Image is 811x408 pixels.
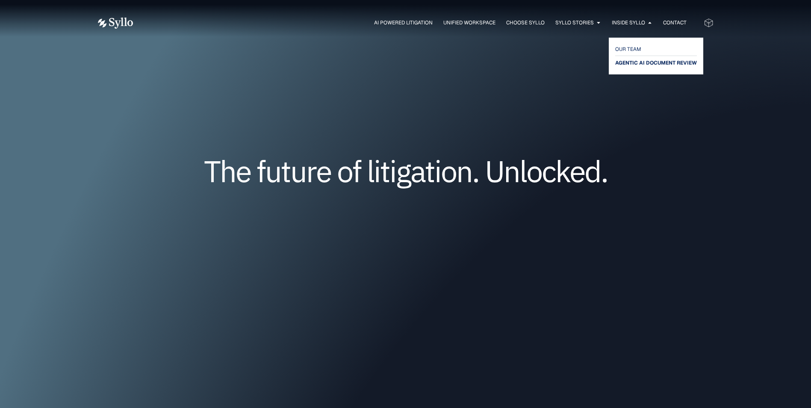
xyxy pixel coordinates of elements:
nav: Menu [150,19,687,27]
a: OUR TEAM [615,44,697,54]
a: Syllo Stories [555,19,594,27]
a: AGENTIC AI DOCUMENT REVIEW [615,58,697,68]
a: AI Powered Litigation [374,19,433,27]
img: Vector [98,18,133,29]
h1: The future of litigation. Unlocked. [149,157,662,185]
div: Menu Toggle [150,19,687,27]
a: Choose Syllo [506,19,545,27]
a: Contact [663,19,687,27]
a: Inside Syllo [612,19,645,27]
a: Unified Workspace [443,19,495,27]
span: OUR TEAM [615,44,641,54]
